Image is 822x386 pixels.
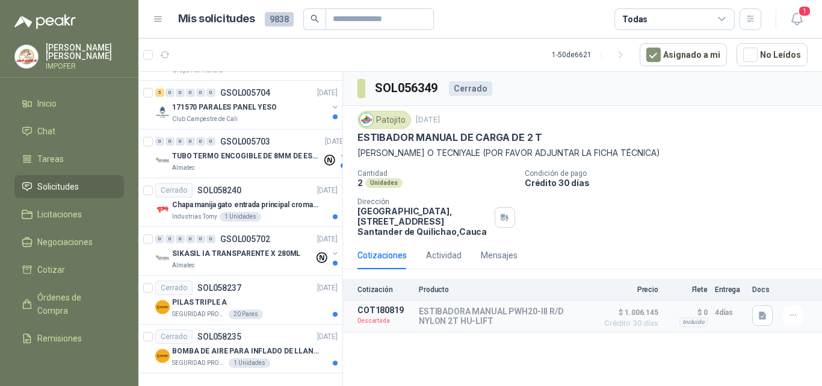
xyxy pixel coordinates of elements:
div: 1 Unidades [229,358,270,368]
p: Industrias Tomy [172,212,217,222]
span: Remisiones [37,332,82,345]
p: Almatec [172,261,195,270]
p: Crédito 30 días [525,178,817,188]
span: Negociaciones [37,235,93,249]
p: Descartada [357,315,412,327]
p: ESTIBADORA MANUAL PWH20-III R/D NYLON 2T HU-LIFT [419,307,591,326]
p: Precio [598,285,658,294]
div: 0 [196,137,205,146]
p: Club Campestre de Cali [172,114,238,124]
div: Cotizaciones [357,249,407,262]
p: GSOL005703 [220,137,270,146]
p: SOL058237 [197,284,241,292]
div: Cerrado [155,183,193,198]
div: 0 [186,235,195,243]
span: Tareas [37,152,64,166]
p: [DATE] [317,331,338,343]
div: 1 - 50 de 6621 [552,45,630,64]
span: Cotizar [37,263,65,276]
a: 0 0 0 0 0 0 GSOL005703[DATE] Company LogoTUBO TERMO ENCOGIBLE DE 8MM DE ESPESOR X 5CMSAlmatec [155,134,348,173]
p: [DATE] [317,185,338,196]
button: 1 [786,8,808,30]
span: Chat [37,125,55,138]
img: Company Logo [155,154,170,168]
span: Órdenes de Compra [37,291,113,317]
p: 171570 PARALES PANEL YESO [172,102,277,113]
img: Company Logo [155,300,170,314]
span: Solicitudes [37,180,79,193]
button: Asignado a mi [640,43,727,66]
p: GSOL005702 [220,235,270,243]
a: Órdenes de Compra [14,286,124,322]
img: Company Logo [155,105,170,119]
p: [DATE] [325,136,345,148]
div: 0 [206,235,215,243]
a: Cotizar [14,258,124,281]
a: Remisiones [14,327,124,350]
p: SOL058235 [197,332,241,341]
p: $ 0 [666,305,708,320]
div: 0 [176,137,185,146]
p: SEGURIDAD PROVISER LTDA [172,358,226,368]
div: 0 [155,235,164,243]
p: Chapa manija gato entrada principal cromado mate llave de seguridad [172,199,322,211]
p: Producto [419,285,591,294]
div: Todas [622,13,647,26]
div: 0 [186,137,195,146]
div: 0 [196,89,205,97]
a: Licitaciones [14,203,124,226]
p: Cotización [357,285,412,294]
p: Docs [752,285,776,294]
span: Licitaciones [37,208,82,221]
div: 0 [196,235,205,243]
img: Company Logo [155,202,170,217]
div: 20 Pares [229,310,263,319]
p: [DATE] [317,282,338,294]
div: 0 [165,89,175,97]
div: 0 [155,137,164,146]
a: Chat [14,120,124,143]
div: Patojito [357,111,411,129]
span: Inicio [37,97,57,110]
div: Mensajes [481,249,518,262]
h3: SOL056349 [375,79,439,98]
a: CerradoSOL058237[DATE] Company LogoPILAS TRIPLE ASEGURIDAD PROVISER LTDA20 Pares [138,276,342,325]
div: Incluido [679,317,708,327]
a: Negociaciones [14,231,124,254]
p: SOL058240 [197,186,241,195]
p: SEGURIDAD PROVISER LTDA [172,310,226,319]
img: Company Logo [15,45,38,68]
div: Cerrado [155,329,193,344]
div: 0 [176,89,185,97]
p: Condición de pago [525,169,817,178]
p: [PERSON_NAME] [PERSON_NAME] [46,43,124,60]
div: 1 Unidades [220,212,261,222]
p: GSOL005704 [220,89,270,97]
a: Tareas [14,148,124,170]
img: Company Logo [155,251,170,266]
span: search [311,14,319,23]
div: Cerrado [449,81,492,96]
p: 2 [357,178,363,188]
a: Solicitudes [14,175,124,198]
a: CerradoSOL058240[DATE] Company LogoChapa manija gato entrada principal cromado mate llave de segu... [138,178,342,227]
p: COT180819 [357,305,412,315]
div: 0 [206,137,215,146]
div: 0 [186,89,195,97]
p: Cantidad [357,169,515,178]
img: Logo peakr [14,14,76,29]
p: [DATE] [317,87,338,99]
p: Flete [666,285,708,294]
div: Cerrado [155,281,193,295]
p: [GEOGRAPHIC_DATA], [STREET_ADDRESS] Santander de Quilichao , Cauca [357,206,490,237]
div: 0 [165,235,175,243]
span: 9838 [265,12,294,26]
p: [PERSON_NAME] O TECNIYALE (POR FAVOR ADJUNTAR LA FICHA TÉCNICA) [357,146,808,160]
h1: Mis solicitudes [178,10,255,28]
p: SIKASIL IA TRANSPARENTE X 280ML [172,248,300,260]
span: 1 [798,5,811,17]
a: 0 0 0 0 0 0 GSOL005702[DATE] Company LogoSIKASIL IA TRANSPARENTE X 280MLAlmatec [155,232,340,270]
p: TUBO TERMO ENCOGIBLE DE 8MM DE ESPESOR X 5CMS [172,151,322,162]
div: Actividad [426,249,462,262]
a: CerradoSOL058235[DATE] Company LogoBOMBA DE AIRE PARA INFLADO DE LLANTAS DE BICICLETASEGURIDAD PR... [138,325,342,373]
